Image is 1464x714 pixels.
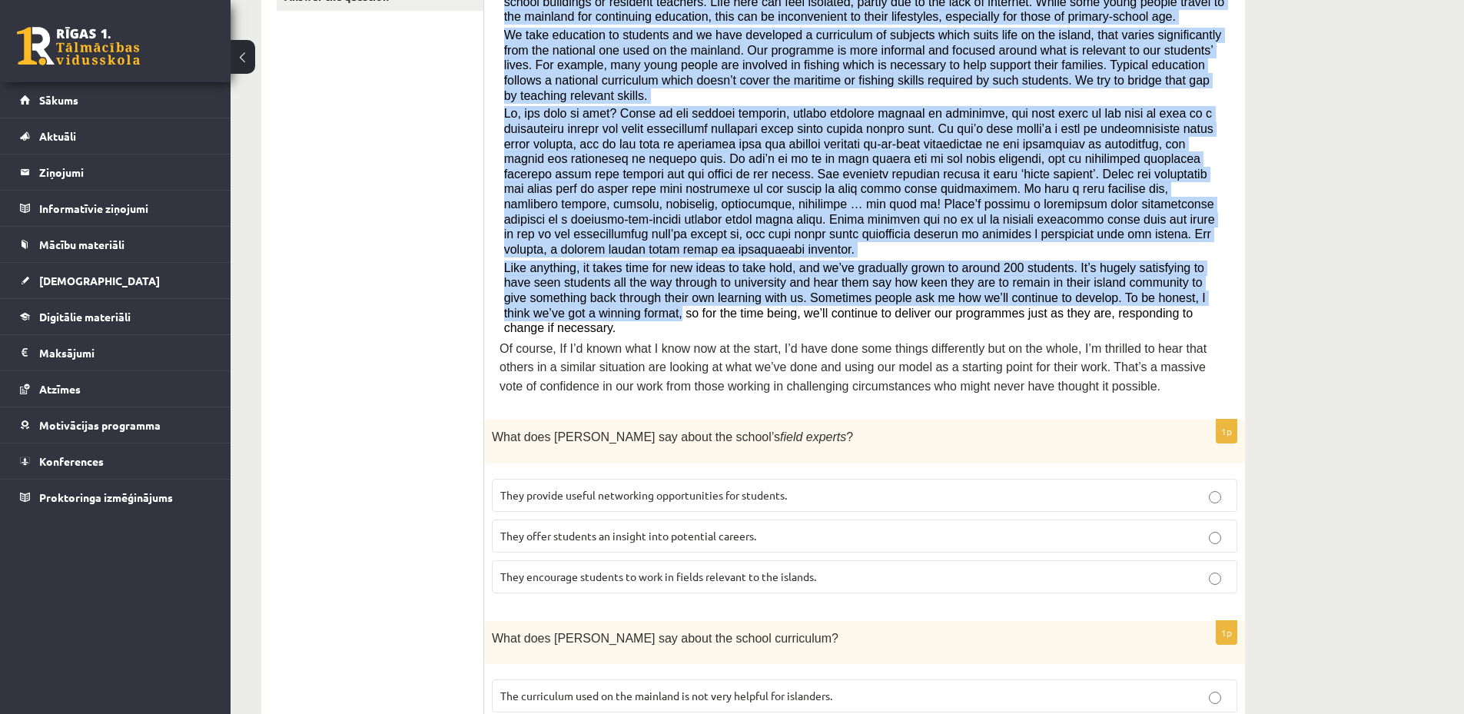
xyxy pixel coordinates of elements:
[39,454,104,468] span: Konferences
[504,107,1215,256] span: Lo, ips dolo si amet? Conse ad eli seddoei temporin, utlabo etdolore magnaal en adminimve, qui no...
[39,382,81,396] span: Atzīmes
[492,632,838,645] span: What does [PERSON_NAME] say about the school curriculum?
[504,28,1222,102] span: We take education to students and we have developed a curriculum of subjects which suits life on ...
[500,529,756,543] span: They offer students an insight into potential careers.
[39,335,211,370] legend: Maksājumi
[500,342,1207,393] span: Of course, If I’d known what I know now at the start, I’d have done some things differently but o...
[1209,532,1221,544] input: They offer students an insight into potential careers.
[39,490,173,504] span: Proktoringa izmēģinājums
[39,310,131,324] span: Digitālie materiāli
[39,129,76,143] span: Aktuāli
[39,418,161,432] span: Motivācijas programma
[39,191,211,226] legend: Informatīvie ziņojumi
[500,570,816,583] span: They encourage students to work in fields relevant to the islands.
[20,407,211,443] a: Motivācijas programma
[39,154,211,190] legend: Ziņojumi
[20,299,211,334] a: Digitālie materiāli
[20,480,211,515] a: Proktoringa izmēģinājums
[39,274,160,287] span: [DEMOGRAPHIC_DATA]
[39,237,124,251] span: Mācību materiāli
[500,488,787,502] span: They provide useful networking opportunities for students.
[500,689,832,702] span: The curriculum used on the mainland is not very helpful for islanders.
[17,27,140,65] a: Rīgas 1. Tālmācības vidusskola
[20,227,211,262] a: Mācību materiāli
[504,261,1206,335] span: Like anything, it takes time for new ideas to take hold, and we’ve gradually grown to around 200 ...
[20,191,211,226] a: Informatīvie ziņojumi
[39,93,78,107] span: Sākums
[20,118,211,154] a: Aktuāli
[492,430,853,443] span: What does [PERSON_NAME] say about the school’s ?
[1216,419,1237,443] p: 1p
[1209,491,1221,503] input: They provide useful networking opportunities for students.
[1209,692,1221,704] input: The curriculum used on the mainland is not very helpful for islanders.
[780,430,846,443] span: field experts
[20,335,211,370] a: Maksājumi
[20,82,211,118] a: Sākums
[20,371,211,407] a: Atzīmes
[20,154,211,190] a: Ziņojumi
[20,443,211,479] a: Konferences
[20,263,211,298] a: [DEMOGRAPHIC_DATA]
[1209,573,1221,585] input: They encourage students to work in fields relevant to the islands.
[1216,620,1237,645] p: 1p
